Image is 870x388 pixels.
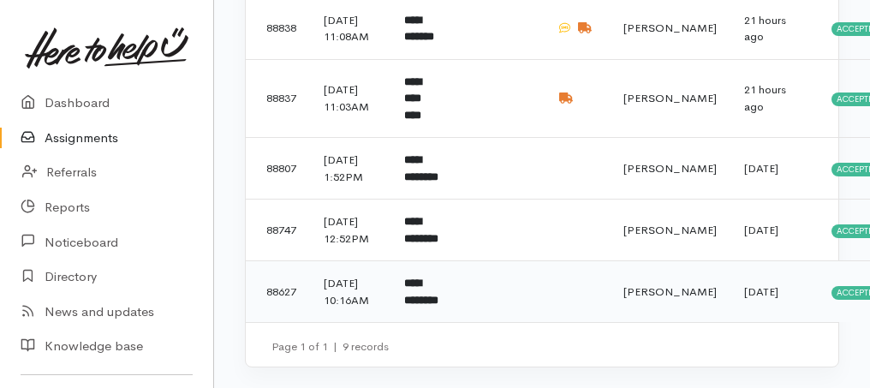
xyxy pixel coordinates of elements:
[246,138,310,200] td: 88807
[271,339,389,354] small: Page 1 of 1 9 records
[333,339,337,354] span: |
[744,161,778,176] time: [DATE]
[623,284,717,299] span: [PERSON_NAME]
[246,261,310,323] td: 88627
[744,223,778,237] time: [DATE]
[310,261,390,323] td: [DATE] 10:16AM
[310,200,390,261] td: [DATE] 12:52PM
[623,21,717,35] span: [PERSON_NAME]
[623,91,717,105] span: [PERSON_NAME]
[310,59,390,138] td: [DATE] 11:03AM
[623,223,717,237] span: [PERSON_NAME]
[246,59,310,138] td: 88837
[744,284,778,299] time: [DATE]
[623,161,717,176] span: [PERSON_NAME]
[744,13,786,45] time: 21 hours ago
[310,138,390,200] td: [DATE] 1:52PM
[744,82,786,114] time: 21 hours ago
[246,200,310,261] td: 88747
